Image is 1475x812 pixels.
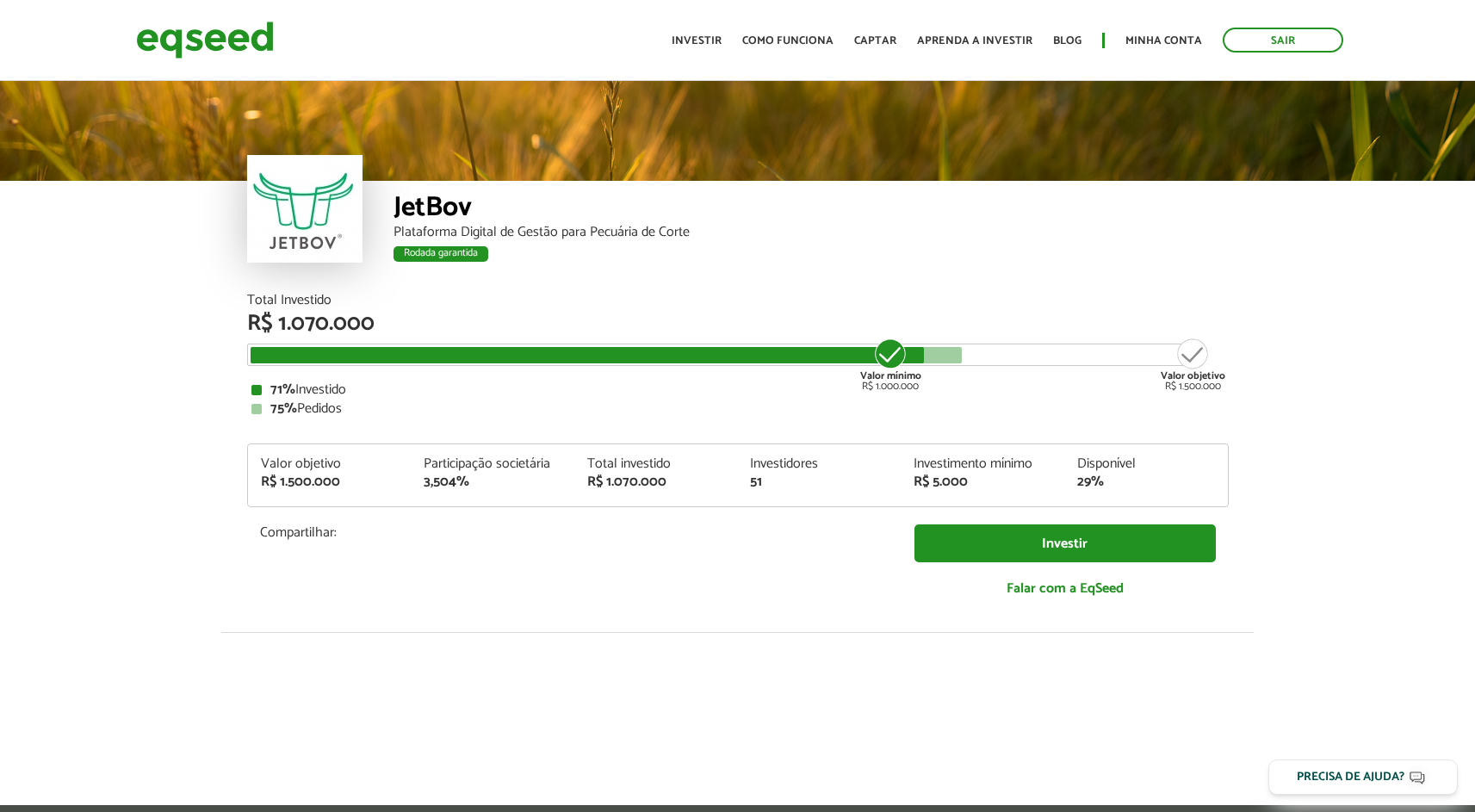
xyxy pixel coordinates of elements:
[1161,368,1225,384] strong: Valor objetivo
[424,457,561,471] div: Participação societária
[1053,35,1081,46] a: Blog
[1125,35,1202,46] a: Minha conta
[750,457,888,471] div: Investidores
[247,313,1229,335] div: R$ 1.070.000
[261,457,399,471] div: Valor objetivo
[914,475,1051,489] div: R$ 5.000
[394,226,1229,239] div: Plataforma Digital de Gestão para Pecuária de Corte
[914,571,1216,606] a: Falar com a EqSeed
[587,457,725,471] div: Total investido
[247,294,1229,307] div: Total Investido
[251,402,1224,416] div: Pedidos
[750,475,888,489] div: 51
[251,383,1224,397] div: Investido
[1077,457,1215,471] div: Disponível
[858,337,923,392] div: R$ 1.000.000
[394,194,1229,226] div: JetBov
[1223,28,1343,53] a: Sair
[672,35,722,46] a: Investir
[1077,475,1215,489] div: 29%
[260,524,889,541] p: Compartilhar:
[917,35,1032,46] a: Aprenda a investir
[261,475,399,489] div: R$ 1.500.000
[587,475,725,489] div: R$ 1.070.000
[270,378,295,401] strong: 71%
[860,368,921,384] strong: Valor mínimo
[136,17,274,63] img: EqSeed
[914,457,1051,471] div: Investimento mínimo
[742,35,834,46] a: Como funciona
[1161,337,1225,392] div: R$ 1.500.000
[270,397,297,420] strong: 75%
[914,524,1216,563] a: Investir
[854,35,896,46] a: Captar
[424,475,561,489] div: 3,504%
[394,246,488,262] div: Rodada garantida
